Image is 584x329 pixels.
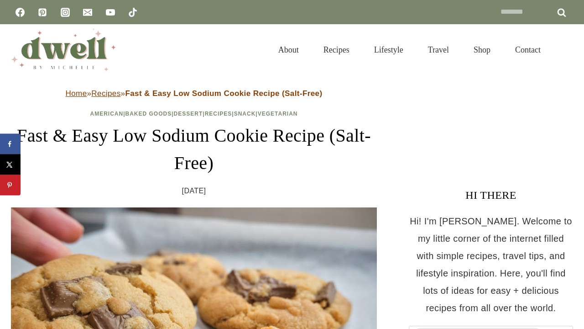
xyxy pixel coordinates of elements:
a: Pinterest [33,3,52,21]
a: Facebook [11,3,29,21]
a: Recipes [205,111,232,117]
a: Email [78,3,97,21]
a: Recipes [91,89,120,98]
h3: HI THERE [409,187,573,203]
a: Recipes [311,34,362,66]
a: YouTube [101,3,120,21]
a: Travel [416,34,461,66]
a: TikTok [124,3,142,21]
a: Home [66,89,87,98]
a: About [266,34,311,66]
a: Contact [503,34,553,66]
a: Shop [461,34,503,66]
a: Lifestyle [362,34,416,66]
a: Instagram [56,3,74,21]
a: Baked Goods [125,111,172,117]
span: » » [66,89,323,98]
time: [DATE] [182,184,206,198]
a: Vegetarian [258,111,298,117]
span: | | | | | [90,111,298,117]
a: American [90,111,124,117]
button: View Search Form [558,42,573,58]
strong: Fast & Easy Low Sodium Cookie Recipe (Salt-Free) [125,89,322,98]
h1: Fast & Easy Low Sodium Cookie Recipe (Salt-Free) [11,122,377,177]
a: Dessert [174,111,203,117]
a: Snack [234,111,256,117]
p: Hi! I'm [PERSON_NAME]. Welcome to my little corner of the internet filled with simple recipes, tr... [409,212,573,317]
img: DWELL by michelle [11,29,116,71]
nav: Primary Navigation [266,34,553,66]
